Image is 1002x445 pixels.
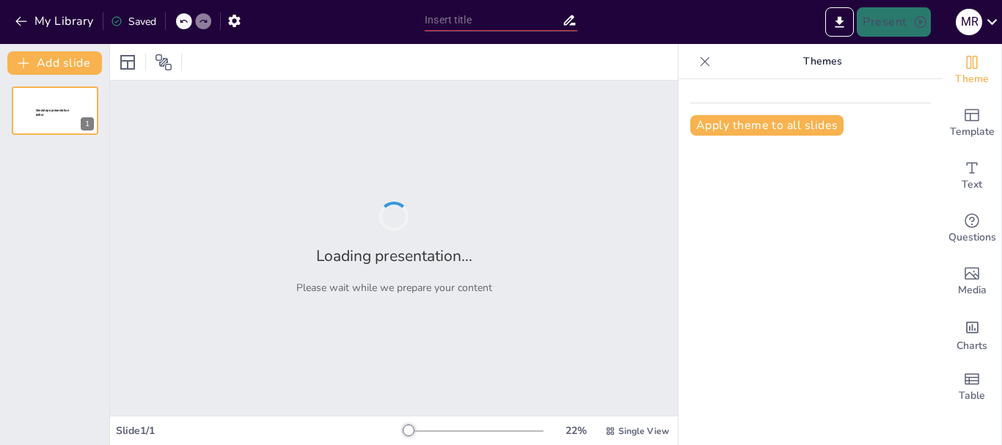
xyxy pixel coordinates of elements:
div: Add a table [943,361,1001,413]
span: Questions [948,229,996,246]
span: Media [958,282,987,298]
button: Apply theme to all slides [690,115,844,136]
button: My Library [11,10,100,33]
button: M R [956,7,982,37]
input: Insert title [425,10,562,31]
div: Change the overall theme [943,44,1001,97]
span: Position [155,54,172,71]
span: Sendsteps presentation editor [36,109,69,117]
div: Saved [111,15,156,29]
div: 1 [81,117,94,130]
div: M R [956,9,982,35]
div: Layout [116,51,139,74]
h2: Loading presentation... [316,246,472,266]
button: Present [857,7,930,37]
div: 22 % [558,424,593,438]
div: Add ready made slides [943,97,1001,150]
div: Get real-time input from your audience [943,202,1001,255]
button: Add slide [7,51,102,75]
button: Export to PowerPoint [825,7,854,37]
span: Single View [618,425,669,437]
span: Table [959,388,985,404]
div: 1 [12,87,98,135]
div: Slide 1 / 1 [116,424,403,438]
div: Add images, graphics, shapes or video [943,255,1001,308]
span: Theme [955,71,989,87]
p: Please wait while we prepare your content [296,281,492,295]
span: Charts [957,338,987,354]
p: Themes [717,44,928,79]
span: Text [962,177,982,193]
div: Add text boxes [943,150,1001,202]
div: Add charts and graphs [943,308,1001,361]
span: Template [950,124,995,140]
